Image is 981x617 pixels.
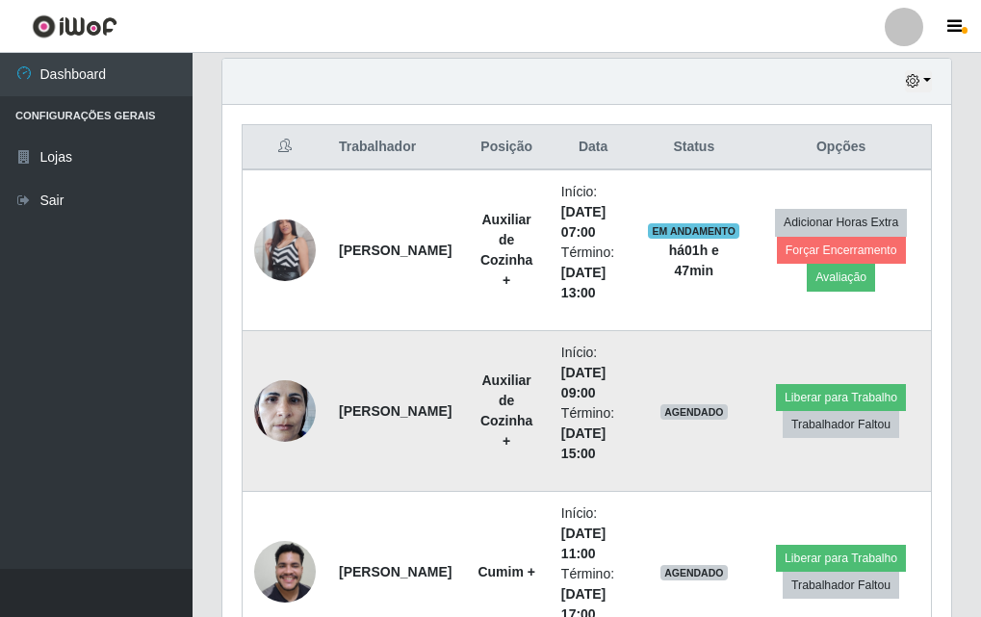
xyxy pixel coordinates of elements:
th: Opções [751,125,931,170]
button: Liberar para Trabalho [776,384,906,411]
span: AGENDADO [660,404,728,420]
strong: Auxiliar de Cozinha + [480,373,532,449]
button: Trabalhador Faltou [783,411,899,438]
img: 1694453886302.jpeg [254,370,316,451]
strong: [PERSON_NAME] [339,243,452,258]
img: 1703785575739.jpeg [254,195,316,305]
button: Adicionar Horas Extra [775,209,907,236]
strong: [PERSON_NAME] [339,403,452,419]
time: [DATE] 07:00 [561,204,606,240]
strong: Cumim + [478,564,535,579]
span: EM ANDAMENTO [648,223,739,239]
strong: [PERSON_NAME] [339,564,452,579]
time: [DATE] 09:00 [561,365,606,400]
strong: Auxiliar de Cozinha + [480,212,532,288]
li: Início: [561,182,625,243]
button: Forçar Encerramento [777,237,906,264]
button: Trabalhador Faltou [783,572,899,599]
img: 1750720776565.jpeg [254,530,316,612]
time: [DATE] 11:00 [561,526,606,561]
img: CoreUI Logo [32,14,117,39]
li: Término: [561,403,625,464]
li: Início: [561,343,625,403]
span: AGENDADO [660,565,728,580]
strong: há 01 h e 47 min [669,243,719,278]
li: Término: [561,243,625,303]
button: Liberar para Trabalho [776,545,906,572]
th: Data [550,125,636,170]
button: Avaliação [807,264,875,291]
th: Trabalhador [327,125,463,170]
li: Início: [561,503,625,564]
time: [DATE] 15:00 [561,425,606,461]
time: [DATE] 13:00 [561,265,606,300]
th: Status [636,125,751,170]
th: Posição [463,125,549,170]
